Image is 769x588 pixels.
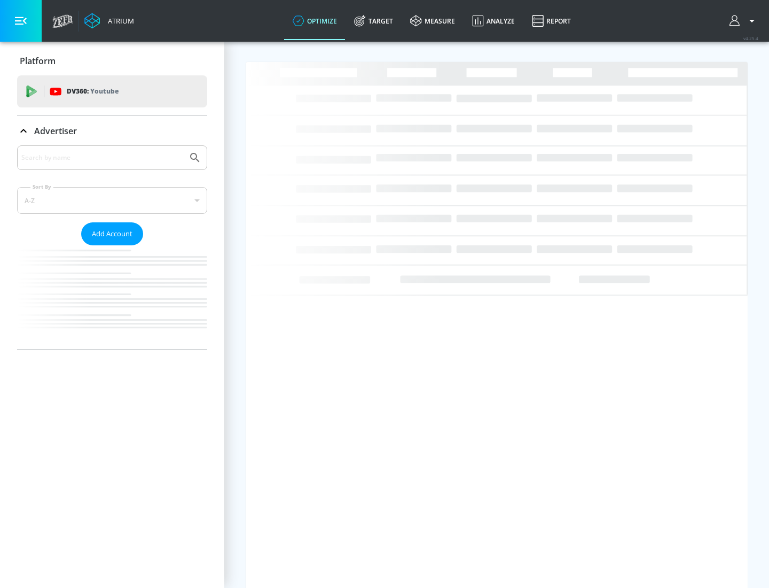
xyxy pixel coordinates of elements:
[284,2,346,40] a: optimize
[17,75,207,107] div: DV360: Youtube
[743,35,758,41] span: v 4.25.4
[17,245,207,349] nav: list of Advertiser
[402,2,464,40] a: measure
[346,2,402,40] a: Target
[84,13,134,29] a: Atrium
[67,86,119,97] p: DV360:
[17,145,207,349] div: Advertiser
[20,55,56,67] p: Platform
[81,222,143,245] button: Add Account
[104,16,134,26] div: Atrium
[17,116,207,146] div: Advertiser
[92,228,132,240] span: Add Account
[21,151,183,165] input: Search by name
[30,183,53,190] label: Sort By
[464,2,523,40] a: Analyze
[34,125,77,137] p: Advertiser
[17,46,207,76] div: Platform
[90,86,119,97] p: Youtube
[17,187,207,214] div: A-Z
[523,2,579,40] a: Report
